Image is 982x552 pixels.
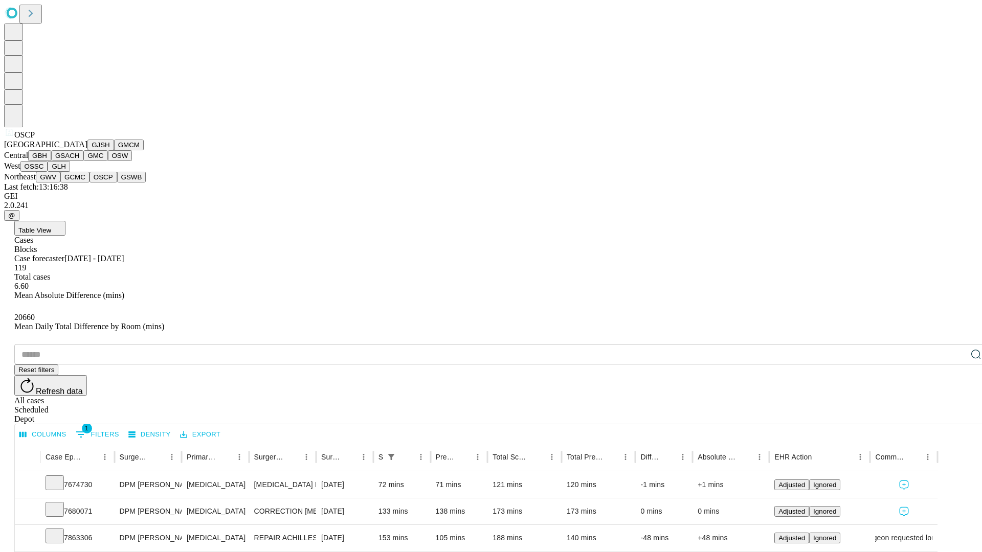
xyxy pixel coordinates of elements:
[567,525,631,551] div: 140 mins
[83,450,98,464] button: Sort
[752,450,767,464] button: Menu
[14,130,35,139] span: OSCP
[813,508,836,515] span: Ignored
[14,272,50,281] span: Total cases
[813,534,836,542] span: Ignored
[4,182,68,191] span: Last fetch: 13:16:38
[48,161,70,172] button: GLH
[299,450,314,464] button: Menu
[809,533,840,543] button: Ignored
[640,498,687,524] div: 0 mins
[436,498,483,524] div: 138 mins
[378,453,383,461] div: Scheduled In Room Duration
[20,161,48,172] button: OSSC
[73,426,122,443] button: Show filters
[4,192,978,201] div: GEI
[809,479,840,490] button: Ignored
[14,375,87,396] button: Refresh data
[60,172,90,182] button: GCMC
[254,453,284,461] div: Surgery Name
[813,450,827,464] button: Sort
[20,530,35,547] button: Expand
[809,506,840,517] button: Ignored
[254,525,311,551] div: REPAIR ACHILLES SECONDARY
[254,498,311,524] div: CORRECTION [MEDICAL_DATA], FIRST [MEDICAL_DATA] AND MEDIAL CUNEIFORM JOINT [MEDICAL_DATA]
[356,450,371,464] button: Menu
[493,472,556,498] div: 121 mins
[108,150,132,161] button: OSW
[187,525,243,551] div: [MEDICAL_DATA]
[82,423,92,433] span: 1
[640,472,687,498] div: -1 mins
[321,453,341,461] div: Surgery Date
[120,498,176,524] div: DPM [PERSON_NAME]
[774,453,812,461] div: EHR Action
[28,150,51,161] button: GBH
[493,453,529,461] div: Total Scheduled Duration
[14,263,26,272] span: 119
[738,450,752,464] button: Sort
[436,525,483,551] div: 105 mins
[36,172,60,182] button: GWV
[321,498,368,524] div: [DATE]
[456,450,471,464] button: Sort
[14,313,35,321] span: 20660
[567,498,631,524] div: 173 mins
[46,498,109,524] div: 7680071
[861,525,946,551] span: Surgeon requested longer
[120,453,149,461] div: Surgeon Name
[117,172,146,182] button: GSWB
[14,291,124,300] span: Mean Absolute Difference (mins)
[698,498,764,524] div: 0 mins
[640,525,687,551] div: -48 mins
[150,450,165,464] button: Sort
[778,534,805,542] span: Adjusted
[399,450,414,464] button: Sort
[378,472,426,498] div: 72 mins
[676,450,690,464] button: Menu
[604,450,618,464] button: Sort
[177,427,223,443] button: Export
[14,282,29,290] span: 6.60
[906,450,921,464] button: Sort
[698,472,764,498] div: +1 mins
[98,450,112,464] button: Menu
[8,212,15,219] span: @
[4,210,19,221] button: @
[774,479,809,490] button: Adjusted
[18,366,54,374] span: Reset filters
[875,525,932,551] div: Surgeon requested longer
[4,201,978,210] div: 2.0.241
[342,450,356,464] button: Sort
[436,472,483,498] div: 71 mins
[51,150,83,161] button: GSACH
[321,472,368,498] div: [DATE]
[165,450,179,464] button: Menu
[4,140,87,149] span: [GEOGRAPHIC_DATA]
[285,450,299,464] button: Sort
[698,453,737,461] div: Absolute Difference
[46,472,109,498] div: 7674730
[921,450,935,464] button: Menu
[875,453,905,461] div: Comments
[414,450,428,464] button: Menu
[187,453,216,461] div: Primary Service
[436,453,456,461] div: Predicted In Room Duration
[14,254,64,263] span: Case forecaster
[778,508,805,515] span: Adjusted
[18,226,51,234] span: Table View
[126,427,173,443] button: Density
[774,506,809,517] button: Adjusted
[567,453,604,461] div: Total Predicted Duration
[4,162,20,170] span: West
[4,172,36,181] span: Northeast
[640,453,660,461] div: Difference
[114,140,144,150] button: GMCM
[471,450,485,464] button: Menu
[378,525,426,551] div: 153 mins
[232,450,247,464] button: Menu
[120,525,176,551] div: DPM [PERSON_NAME]
[384,450,398,464] button: Show filters
[530,450,545,464] button: Sort
[14,364,58,375] button: Reset filters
